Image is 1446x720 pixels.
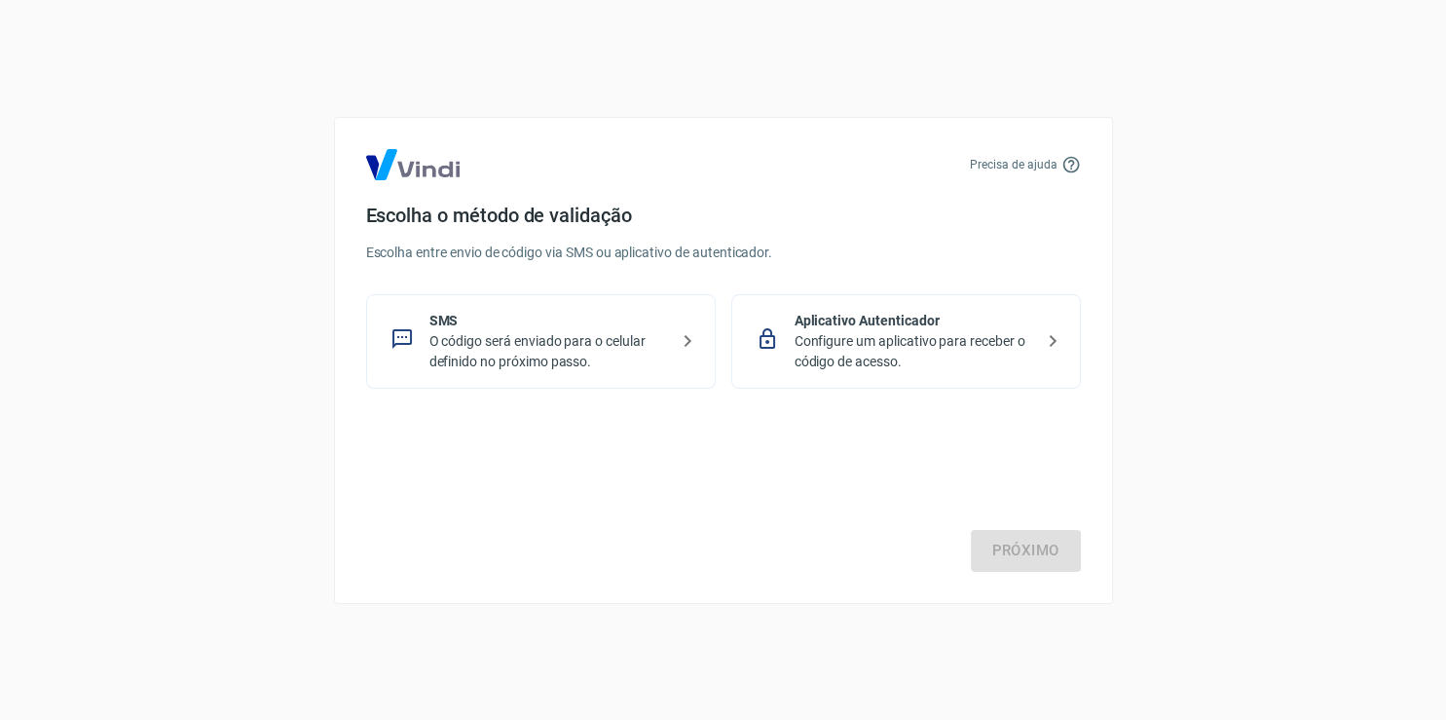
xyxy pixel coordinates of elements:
h4: Escolha o método de validação [366,204,1081,227]
div: Aplicativo AutenticadorConfigure um aplicativo para receber o código de acesso. [731,294,1081,389]
p: SMS [429,311,668,331]
p: Escolha entre envio de código via SMS ou aplicativo de autenticador. [366,243,1081,263]
p: Precisa de ajuda [970,156,1057,173]
div: SMSO código será enviado para o celular definido no próximo passo. [366,294,716,389]
p: Aplicativo Autenticador [795,311,1033,331]
p: Configure um aplicativo para receber o código de acesso. [795,331,1033,372]
p: O código será enviado para o celular definido no próximo passo. [429,331,668,372]
img: Logo Vind [366,149,460,180]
